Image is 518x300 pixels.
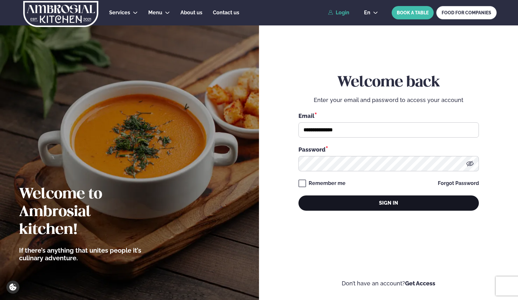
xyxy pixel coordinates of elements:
a: Forgot Password [438,181,479,186]
span: Contact us [213,10,239,16]
a: Cookie settings [6,281,19,294]
h2: Welcome to Ambrosial kitchen! [19,186,151,239]
button: Sign in [298,195,479,211]
div: Password [298,145,479,153]
span: Menu [148,10,162,16]
a: Services [109,9,130,17]
p: If there’s anything that unites people it’s culinary adventure. [19,247,151,262]
button: BOOK A TABLE [392,6,434,19]
button: en [359,10,383,15]
a: Menu [148,9,162,17]
span: en [364,10,370,15]
h2: Welcome back [298,74,479,92]
a: Get Access [405,280,435,287]
img: logo [23,1,99,27]
a: Login [328,10,349,16]
div: Email [298,112,479,120]
span: About us [180,10,202,16]
p: Don’t have an account? [278,280,499,287]
a: About us [180,9,202,17]
span: Services [109,10,130,16]
p: Enter your email and password to access your account [298,96,479,104]
a: FOOD FOR COMPANIES [436,6,497,19]
a: Contact us [213,9,239,17]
